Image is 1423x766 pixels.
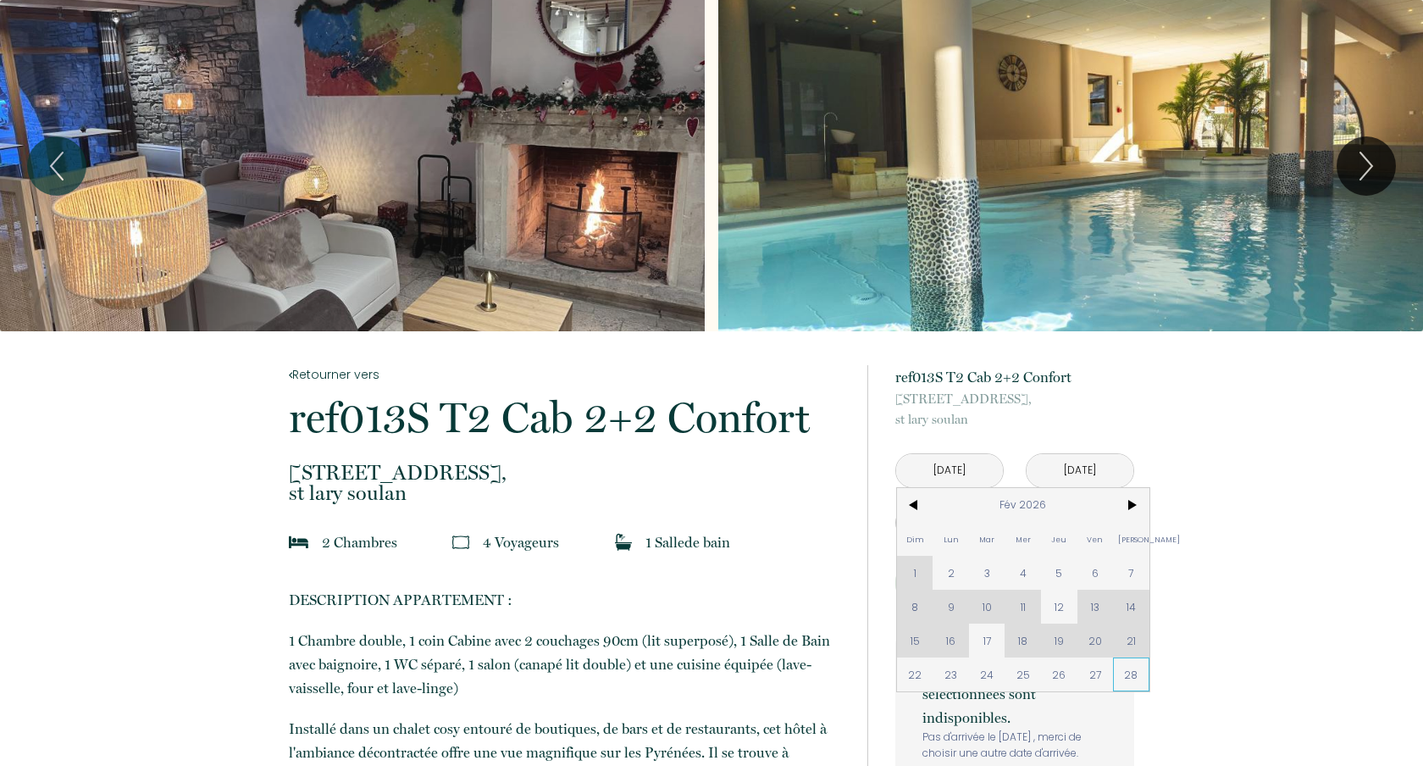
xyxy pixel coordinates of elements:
span: Mar [969,522,1005,556]
span: 17 [969,624,1005,658]
p: ref013S T2 Cab 2+2 Confort [895,365,1134,389]
span: 27 [1077,658,1114,691]
span: 7 [1113,556,1149,590]
span: 12 [1041,590,1077,624]
p: ref013S T2 Cab 2+2 Confort [289,397,844,439]
span: s [553,534,559,551]
p: DESCRIPTION APPARTEMENT : [289,588,844,612]
span: 4 [1005,556,1041,590]
span: 24 [969,658,1005,691]
p: 1 Salle de bain [645,530,730,554]
p: st lary soulan [895,389,1134,430]
button: Previous [27,136,86,196]
span: [STREET_ADDRESS], [895,389,1134,409]
button: Contacter [895,560,1134,606]
p: 2 Chambre [322,530,397,554]
span: < [897,488,933,522]
span: 5 [1041,556,1077,590]
p: Pas d'arrivée le [DATE] , merci de choisir une autre date d'arrivée. [922,730,1107,762]
span: Lun [933,522,969,556]
span: > [1113,488,1149,522]
input: Arrivée [896,454,1003,487]
span: Ven [1077,522,1114,556]
span: 2 [933,556,969,590]
span: s [391,534,397,551]
span: 26 [1041,658,1077,691]
span: Fév 2026 [933,488,1113,522]
p: st lary soulan [289,463,844,503]
img: guests [452,534,469,551]
p: 4 Voyageur [483,530,559,554]
p: Oups ! Les dates sélectionnées sont indisponibles. [922,658,1107,730]
span: 25 [1005,658,1041,691]
span: 6 [1077,556,1114,590]
span: 23 [933,658,969,691]
span: Jeu [1041,522,1077,556]
p: 1 Chambre double, 1 coin Cabine avec 2 couchages 90cm (lit superposé), 1 Salle de Bain avec baign... [289,629,844,700]
span: Dim [897,522,933,556]
span: [STREET_ADDRESS], [289,463,844,483]
span: [PERSON_NAME] [1113,522,1149,556]
span: 3 [969,556,1005,590]
input: Départ [1027,454,1133,487]
span: Mer [1005,522,1041,556]
button: Next [1337,136,1396,196]
a: Retourner vers [289,365,844,384]
span: 28 [1113,658,1149,691]
span: 22 [897,658,933,691]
